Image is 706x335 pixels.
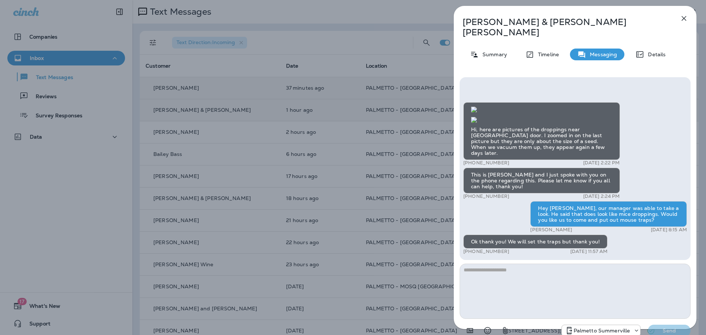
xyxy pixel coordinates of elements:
[463,17,663,38] p: [PERSON_NAME] & [PERSON_NAME] [PERSON_NAME]
[583,160,620,166] p: [DATE] 2:22 PM
[463,168,620,193] div: This is [PERSON_NAME] and I just spoke with you on the phone regarding this. Please let me know i...
[651,227,687,233] p: [DATE] 8:15 AM
[463,249,509,254] p: [PHONE_NUMBER]
[534,51,559,57] p: Timeline
[562,326,641,335] div: +1 (843) 594-2691
[479,51,507,57] p: Summary
[530,201,687,227] div: Hey [PERSON_NAME], our manager was able to take a look. He said that does look like mice dropping...
[530,227,572,233] p: [PERSON_NAME]
[570,249,607,254] p: [DATE] 11:57 AM
[463,193,509,199] p: [PHONE_NUMBER]
[463,102,620,160] div: Hi, here are pictures of the droppings near [GEOGRAPHIC_DATA] door. I zoomed in on the last pictu...
[586,51,617,57] p: Messaging
[463,235,607,249] div: Ok thank you! We will set the traps but thank you!
[471,107,477,113] img: twilio-download
[574,328,630,334] p: Palmetto Summerville
[583,193,620,199] p: [DATE] 2:24 PM
[463,160,509,166] p: [PHONE_NUMBER]
[471,117,477,123] img: twilio-download
[644,51,666,57] p: Details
